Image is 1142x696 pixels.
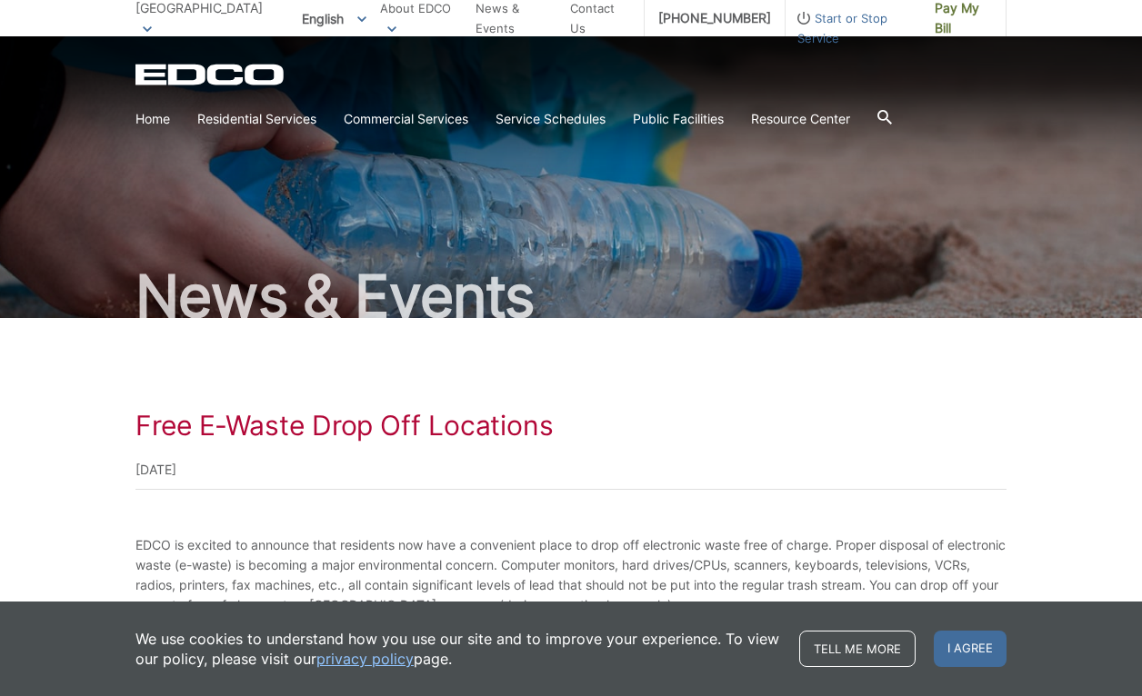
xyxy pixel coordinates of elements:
[344,109,468,129] a: Commercial Services
[288,4,380,34] span: English
[751,109,850,129] a: Resource Center
[135,409,1007,442] h1: Free E-Waste Drop Off Locations
[135,629,781,669] p: We use cookies to understand how you use our site and to improve your experience. To view our pol...
[316,649,414,669] a: privacy policy
[799,631,916,667] a: Tell me more
[934,631,1007,667] span: I agree
[135,109,170,129] a: Home
[197,109,316,129] a: Residential Services
[135,64,286,85] a: EDCD logo. Return to the homepage.
[633,109,724,129] a: Public Facilities
[135,535,1007,615] p: EDCO is excited to announce that residents now have a convenient place to drop off electronic was...
[496,109,606,129] a: Service Schedules
[135,267,1007,325] h2: News & Events
[135,460,1007,480] p: [DATE]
